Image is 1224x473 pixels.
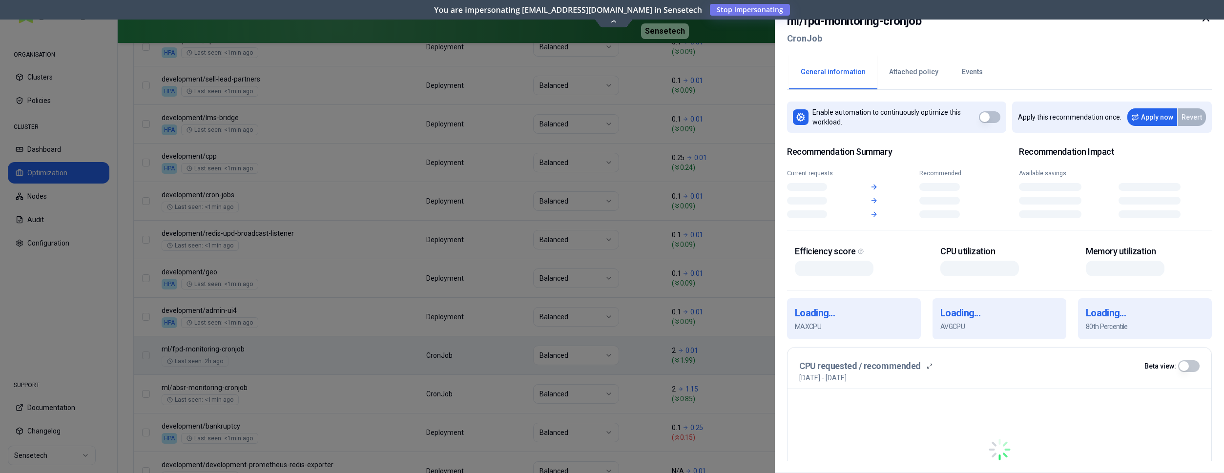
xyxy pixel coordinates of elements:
[795,246,913,257] div: Efficiency score
[787,146,980,158] span: Recommendation Summary
[1086,322,1204,331] p: 80th Percentile
[787,169,848,177] div: Current requests
[812,107,979,127] p: Enable automation to continuously optimize this workload.
[1127,108,1177,126] button: Apply now
[1018,112,1121,122] p: Apply this recommendation once.
[1086,246,1204,257] div: Memory utilization
[795,306,913,320] h1: Loading...
[1019,146,1212,158] h2: Recommendation Impact
[799,359,921,373] h3: CPU requested / recommended
[940,322,1058,331] p: AVG CPU
[787,30,921,47] h2: CronJob
[795,322,913,331] p: MAX CPU
[940,246,1058,257] div: CPU utilization
[1144,363,1176,370] label: Beta view:
[919,169,980,177] div: Recommended
[799,373,847,383] p: [DATE] - [DATE]
[787,12,921,30] h2: ml / fpd-monitoring-cronjob
[1086,306,1204,320] h1: Loading...
[1019,169,1113,177] div: Available savings
[950,55,995,89] button: Events
[789,55,877,89] button: General information
[877,55,950,89] button: Attached policy
[940,306,1058,320] h1: Loading...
